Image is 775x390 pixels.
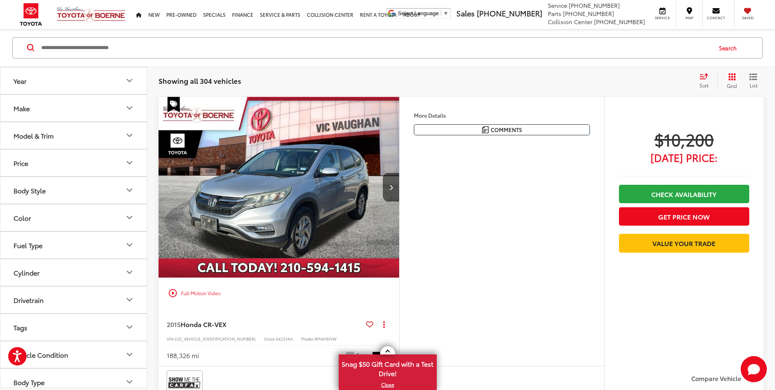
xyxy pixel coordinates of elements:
[695,73,717,89] button: Select sort value
[13,77,27,85] div: Year
[727,82,737,89] span: Grid
[749,82,757,89] span: List
[167,351,199,360] div: 188,326 mi
[443,10,449,16] span: ▼
[13,104,30,112] div: Make
[125,377,134,387] div: Body Type
[56,6,126,23] img: Vic Vaughan Toyota of Boerne
[13,159,28,167] div: Price
[276,336,293,342] span: 54221AA
[13,351,68,359] div: Vehicle Condition
[414,112,590,118] h4: More Details
[158,97,400,278] a: 2015 Honda CR-V EX2015 Honda CR-V EX2015 Honda CR-V EX2015 Honda CR-V EX
[477,8,542,18] span: [PHONE_NUMBER]
[167,320,363,329] a: 2015Honda CR-VEX
[339,355,436,380] span: Snag $50 Gift Card with a Test Drive!
[315,336,337,342] span: RM4H5FJW
[125,295,134,305] div: Drivetrain
[181,319,219,329] span: Honda CR-V
[414,124,590,135] button: Comments
[0,341,147,368] button: Vehicle ConditionVehicle Condition
[167,336,175,342] span: VIN:
[383,321,385,327] span: dropdown dots
[680,15,698,20] span: Map
[125,186,134,195] div: Body Style
[456,8,475,18] span: Sales
[125,323,134,332] div: Tags
[548,9,561,18] span: Parts
[13,132,54,139] div: Model & Trim
[699,82,708,89] span: Sort
[711,38,748,58] button: Search
[548,1,567,9] span: Service
[168,97,180,112] span: Special
[158,97,400,278] img: 2015 Honda CR-V EX
[0,177,147,204] button: Body StyleBody Style
[741,356,767,382] svg: Start Chat
[741,356,767,382] button: Toggle Chat Window
[619,129,749,149] span: $10,200
[0,150,147,176] button: PricePrice
[0,259,147,286] button: CylinderCylinder
[13,378,45,386] div: Body Type
[482,126,489,133] img: Comments
[125,158,134,168] div: Price
[743,73,764,89] button: List View
[264,336,276,342] span: Stock:
[301,336,315,342] span: Model:
[383,173,399,202] button: Next image
[653,15,672,20] span: Service
[0,95,147,121] button: MakeMake
[491,126,522,134] span: Comments
[13,214,31,222] div: Color
[40,38,711,58] input: Search by Make, Model, or Keyword
[717,73,743,89] button: Grid View
[0,232,147,258] button: Fuel TypeFuel Type
[13,186,46,194] div: Body Style
[619,185,749,203] a: Check Availability
[619,153,749,161] span: [DATE] Price:
[619,234,749,252] a: Value Your Trade
[167,319,181,329] span: 2015
[175,336,256,342] span: [US_VEHICLE_IDENTIFICATION_NUMBER]
[0,67,147,94] button: YearYear
[125,103,134,113] div: Make
[739,15,757,20] span: Saved
[707,15,725,20] span: Contact
[125,213,134,223] div: Color
[0,314,147,341] button: TagsTags
[548,18,592,26] span: Collision Center
[594,18,645,26] span: [PHONE_NUMBER]
[0,122,147,149] button: Model & TrimModel & Trim
[125,131,134,141] div: Model & Trim
[563,9,614,18] span: [PHONE_NUMBER]
[13,269,40,276] div: Cylinder
[159,76,241,85] span: Showing all 304 vehicles
[0,287,147,313] button: DrivetrainDrivetrain
[125,240,134,250] div: Fuel Type
[13,296,44,304] div: Drivetrain
[691,374,755,383] label: Compare Vehicle
[569,1,620,9] span: [PHONE_NUMBER]
[125,76,134,86] div: Year
[377,317,391,331] button: Actions
[125,350,134,360] div: Vehicle Condition
[158,97,400,278] div: 2015 Honda CR-V EX 0
[13,323,27,331] div: Tags
[13,241,42,249] div: Fuel Type
[0,204,147,231] button: ColorColor
[619,207,749,226] button: Get Price Now
[398,10,439,16] span: Select Language
[219,319,226,329] span: EX
[125,268,134,278] div: Cylinder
